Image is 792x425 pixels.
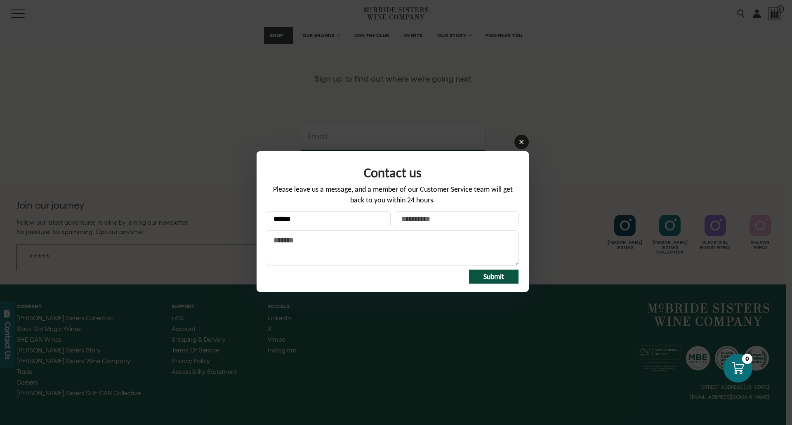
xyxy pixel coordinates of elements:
[267,230,519,265] textarea: Message
[742,354,752,364] div: 0
[469,270,519,284] button: Submit
[267,184,519,211] div: Please leave us a message, and a member of our Customer Service team will get back to you within ...
[483,272,504,281] span: Submit
[364,164,422,181] span: Contact us
[395,211,519,226] input: Your email
[267,211,391,226] input: Your name
[267,160,519,184] div: Form title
